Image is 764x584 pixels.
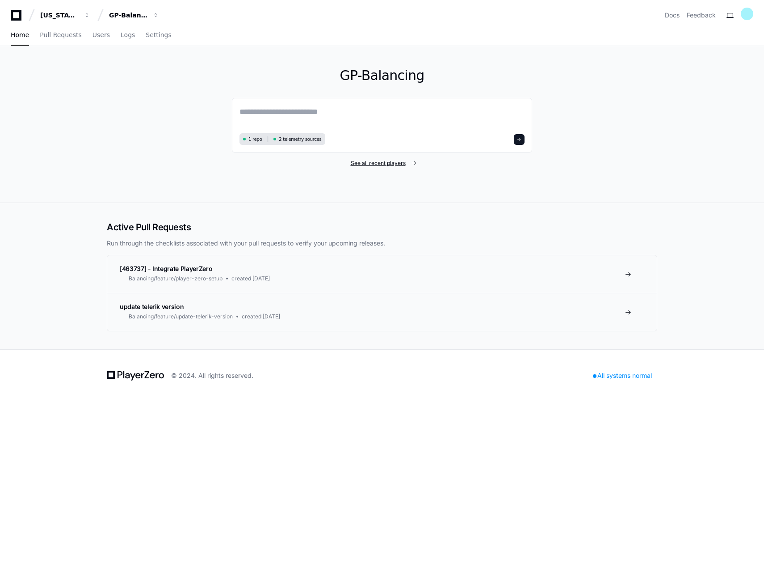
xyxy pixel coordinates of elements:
span: created [DATE] [231,275,270,282]
a: Logs [121,25,135,46]
span: update telerik version [120,303,184,310]
span: Logs [121,32,135,38]
span: Pull Requests [40,32,81,38]
span: 1 repo [248,136,262,143]
span: 2 telemetry sources [279,136,321,143]
a: See all recent players [232,160,532,167]
span: See all recent players [351,160,406,167]
button: GP-Balancing [105,7,163,23]
span: [463737] - Integrate PlayerZero [120,265,212,272]
div: All systems normal [588,369,657,382]
p: Run through the checklists associated with your pull requests to verify your upcoming releases. [107,239,657,248]
span: Home [11,32,29,38]
span: created [DATE] [242,313,280,320]
a: Settings [146,25,171,46]
button: [US_STATE] Pacific [37,7,94,23]
div: © 2024. All rights reserved. [171,371,253,380]
a: Docs [665,11,680,20]
a: [463737] - Integrate PlayerZeroBalancing/feature/player-zero-setupcreated [DATE] [107,255,657,293]
span: Settings [146,32,171,38]
button: Feedback [687,11,716,20]
h2: Active Pull Requests [107,221,657,233]
div: GP-Balancing [109,11,147,20]
span: Balancing/feature/update-telerik-version [129,313,233,320]
a: update telerik versionBalancing/feature/update-telerik-versioncreated [DATE] [107,293,657,331]
span: Users [92,32,110,38]
a: Pull Requests [40,25,81,46]
a: Home [11,25,29,46]
a: Users [92,25,110,46]
h1: GP-Balancing [232,68,532,84]
div: [US_STATE] Pacific [40,11,79,20]
span: Balancing/feature/player-zero-setup [129,275,222,282]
